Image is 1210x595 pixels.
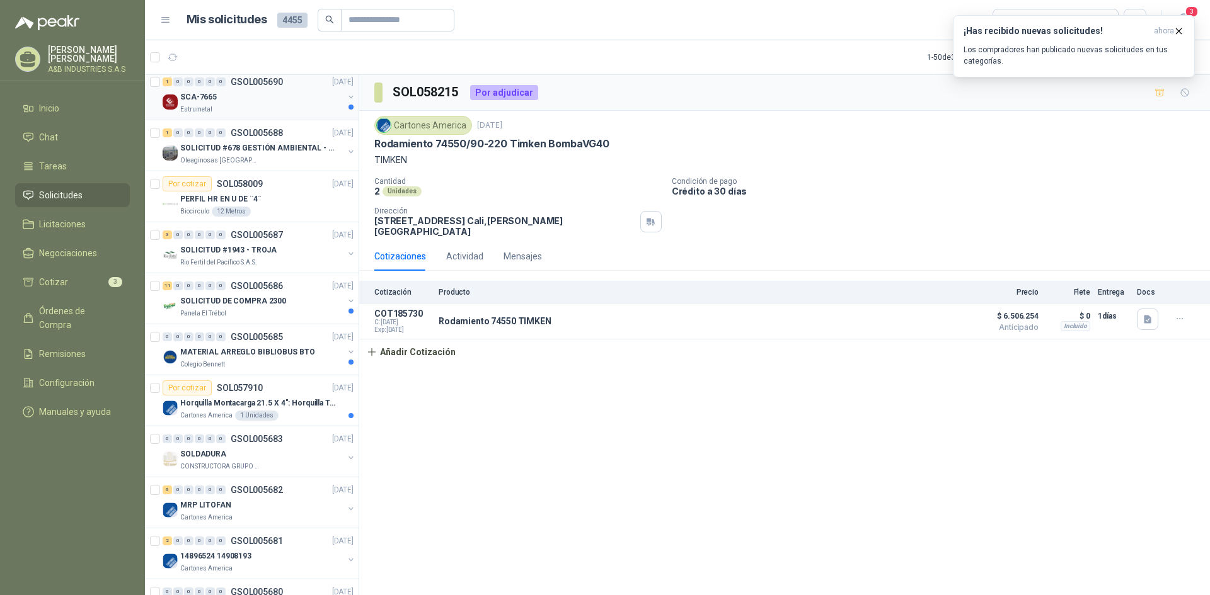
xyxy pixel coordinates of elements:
a: Por cotizarSOL057910[DATE] Company LogoHorquilla Montacarga 21.5 X 4": Horquilla Telescopica Over... [145,375,359,426]
div: Cotizaciones [374,249,426,263]
p: Cartones America [180,513,233,523]
div: 0 [184,128,193,137]
p: Oleaginosas [GEOGRAPHIC_DATA][PERSON_NAME] [180,156,260,166]
p: Cartones America [180,564,233,574]
div: 0 [184,434,193,443]
p: GSOL005690 [231,77,283,86]
p: 14896524 14908193 [180,550,251,562]
p: Dirección [374,207,635,215]
div: 0 [195,281,204,290]
div: 0 [173,77,183,86]
p: SOL057910 [217,383,263,392]
div: 0 [163,332,172,341]
div: 0 [184,77,193,86]
span: search [325,15,334,24]
h3: SOL058215 [393,82,460,102]
p: [DATE] [332,127,354,139]
p: Crédito a 30 días [672,186,1205,196]
span: Tareas [39,159,67,173]
p: Rodamiento 74550/90-220 Timken BombaVG40 [374,137,609,150]
p: [STREET_ADDRESS] Cali , [PERSON_NAME][GEOGRAPHIC_DATA] [374,215,635,237]
div: 0 [163,434,172,443]
span: Configuración [39,376,95,390]
div: 0 [216,536,226,545]
p: SOLDADURA [180,448,226,460]
div: 0 [195,77,204,86]
a: 6 0 0 0 0 0 GSOL005682[DATE] Company LogoMRP LITOFANCartones America [163,482,356,523]
div: 0 [173,485,183,494]
span: Órdenes de Compra [39,304,118,332]
span: C: [DATE] [374,319,431,326]
div: 11 [163,281,172,290]
div: 1 Unidades [235,411,279,421]
img: Company Logo [163,553,178,569]
div: 0 [216,230,226,239]
p: Cartones America [180,411,233,421]
div: 0 [173,281,183,290]
p: COT185730 [374,309,431,319]
div: 3 [163,230,172,239]
div: 0 [205,434,215,443]
p: 1 días [1098,309,1129,324]
div: 0 [216,434,226,443]
div: 0 [216,485,226,494]
div: Todas [1001,13,1027,27]
img: Company Logo [163,451,178,467]
p: GSOL005683 [231,434,283,443]
div: 0 [195,485,204,494]
div: Por cotizar [163,380,212,395]
a: Inicio [15,96,130,120]
div: 0 [205,77,215,86]
div: 0 [184,536,193,545]
div: 0 [205,230,215,239]
a: 0 0 0 0 0 0 GSOL005683[DATE] Company LogoSOLDADURACONSTRUCTORA GRUPO FIP [163,431,356,472]
p: Flete [1046,288,1090,297]
a: 11 0 0 0 0 0 GSOL005686[DATE] Company LogoSOLICITUD DE COMPRA 2300Panela El Trébol [163,278,356,319]
span: Exp: [DATE] [374,326,431,334]
img: Company Logo [163,145,178,161]
div: 0 [205,536,215,545]
p: A&B INDUSTRIES S.A.S [48,65,130,73]
p: SOL058009 [217,179,263,188]
div: 0 [195,434,204,443]
img: Logo peakr [15,15,79,30]
a: 1 0 0 0 0 0 GSOL005690[DATE] Company LogoSCA-7665Estrumetal [163,74,356,115]
div: 0 [216,77,226,86]
img: Company Logo [163,196,178,212]
p: SOLICITUD #678 GESTIÓN AMBIENTAL - TUMACO [180,142,337,154]
p: Condición de pago [672,177,1205,186]
span: Remisiones [39,347,86,361]
div: 0 [216,128,226,137]
span: Cotizar [39,275,68,289]
p: PERFIL HR EN U DE ¨4¨ [180,193,261,205]
a: Chat [15,125,130,149]
span: ahora [1154,26,1174,37]
p: Precio [976,288,1039,297]
div: 6 [163,485,172,494]
p: Los compradores han publicado nuevas solicitudes en tus categorías. [964,44,1184,67]
p: [DATE] [332,178,354,190]
span: 3 [108,277,122,287]
p: MATERIAL ARREGLO BIBLIOBUS BTO [180,346,314,358]
div: 0 [205,332,215,341]
div: Mensajes [504,249,542,263]
p: [DATE] [332,484,354,496]
p: [DATE] [332,229,354,241]
div: 0 [184,485,193,494]
p: GSOL005686 [231,281,283,290]
h1: Mis solicitudes [187,11,267,29]
p: Colegio Bennett [180,360,225,370]
div: 0 [173,230,183,239]
p: [PERSON_NAME] [PERSON_NAME] [48,45,130,63]
div: 0 [173,128,183,137]
div: 0 [216,281,226,290]
div: Unidades [383,186,422,196]
div: Por adjudicar [470,85,538,100]
a: Cotizar3 [15,270,130,294]
div: 0 [205,281,215,290]
span: 4455 [277,13,308,28]
div: 1 - 50 de 3237 [927,47,1009,67]
div: Cartones America [374,116,472,135]
p: Entrega [1098,288,1129,297]
span: Inicio [39,101,59,115]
